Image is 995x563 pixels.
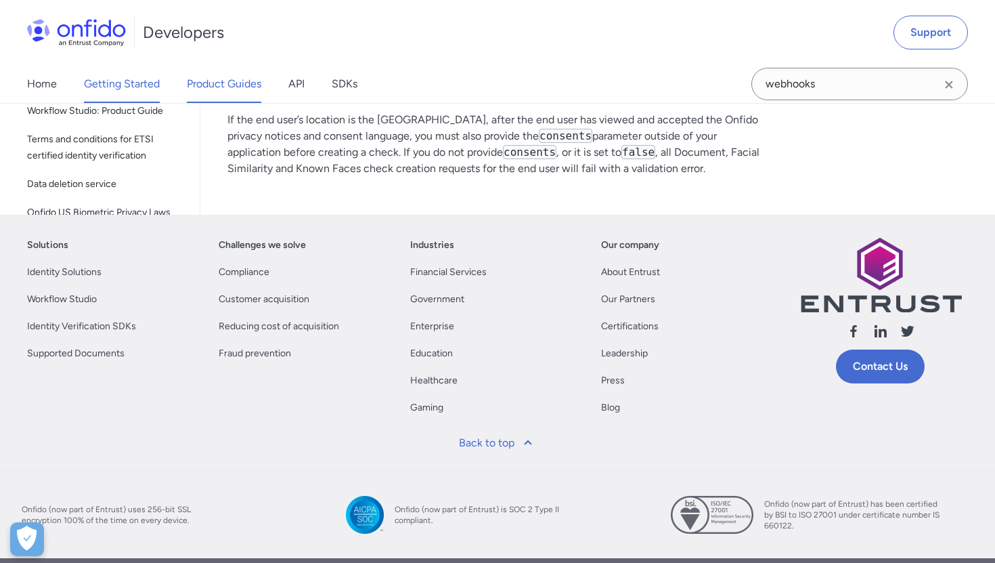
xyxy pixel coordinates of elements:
[219,318,339,335] a: Reducing cost of acquisition
[601,346,648,362] a: Leadership
[22,504,198,526] span: Onfido (now part of Entrust) uses 256-bit SSL encryption 100% of the time on every device.
[219,264,269,280] a: Compliance
[451,427,544,459] a: Back to top
[27,103,183,119] span: Workflow Studio: Product Guide
[143,22,224,43] h1: Developers
[22,126,189,169] a: Terms and conditions for ETSI certified identity verification
[503,145,556,159] code: consents
[10,522,44,556] button: Open Preferences
[27,237,68,253] a: Solutions
[346,496,384,534] img: SOC 2 Type II compliant
[671,496,753,534] img: ISO 27001 certified
[941,77,957,93] svg: Clear search field button
[332,65,357,103] a: SDKs
[27,131,183,164] span: Terms and conditions for ETSI certified identity verification
[836,350,925,383] a: Contact Us
[288,65,305,103] a: API
[27,19,126,46] img: Onfido Logo
[601,264,660,280] a: About Entrust
[10,522,44,556] div: Cookie Preferences
[27,291,97,308] a: Workflow Studio
[27,346,125,362] a: Supported Documents
[27,176,183,192] span: Data deletion service
[27,264,102,280] a: Identity Solutions
[227,112,765,177] p: If the end user’s location is the [GEOGRAPHIC_DATA], after the end user has viewed and accepted t...
[601,400,620,416] a: Blog
[872,323,889,339] svg: Follow us linkedin
[395,504,571,526] span: Onfido (now part of Entrust) is SOC 2 Type II compliant.
[845,323,862,344] a: Follow us facebook
[22,199,189,243] a: Onfido US Biometric Privacy Laws notices and consent
[539,129,592,143] code: consents
[22,98,189,125] a: Workflow Studio: Product Guide
[601,373,625,389] a: Press
[22,171,189,198] a: Data deletion service
[601,318,659,335] a: Certifications
[27,65,57,103] a: Home
[893,16,968,49] a: Support
[187,65,261,103] a: Product Guides
[84,65,160,103] a: Getting Started
[799,237,962,312] img: Entrust logo
[410,318,454,335] a: Enterprise
[872,323,889,344] a: Follow us linkedin
[601,291,655,308] a: Our Partners
[219,291,309,308] a: Customer acquisition
[845,323,862,339] svg: Follow us facebook
[751,68,968,100] input: Onfido search input field
[410,264,487,280] a: Financial Services
[410,400,443,416] a: Gaming
[219,237,306,253] a: Challenges we solve
[764,499,940,531] span: Onfido (now part of Entrust) has been certified by BSI to ISO 27001 under certificate number IS 6...
[900,323,916,344] a: Follow us X (Twitter)
[219,346,291,362] a: Fraud prevention
[410,291,464,308] a: Government
[601,237,659,253] a: Our company
[410,373,458,389] a: Healthcare
[900,323,916,339] svg: Follow us X (Twitter)
[27,205,183,237] span: Onfido US Biometric Privacy Laws notices and consent
[621,145,655,159] code: false
[410,346,453,362] a: Education
[410,237,454,253] a: Industries
[27,318,136,335] a: Identity Verification SDKs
